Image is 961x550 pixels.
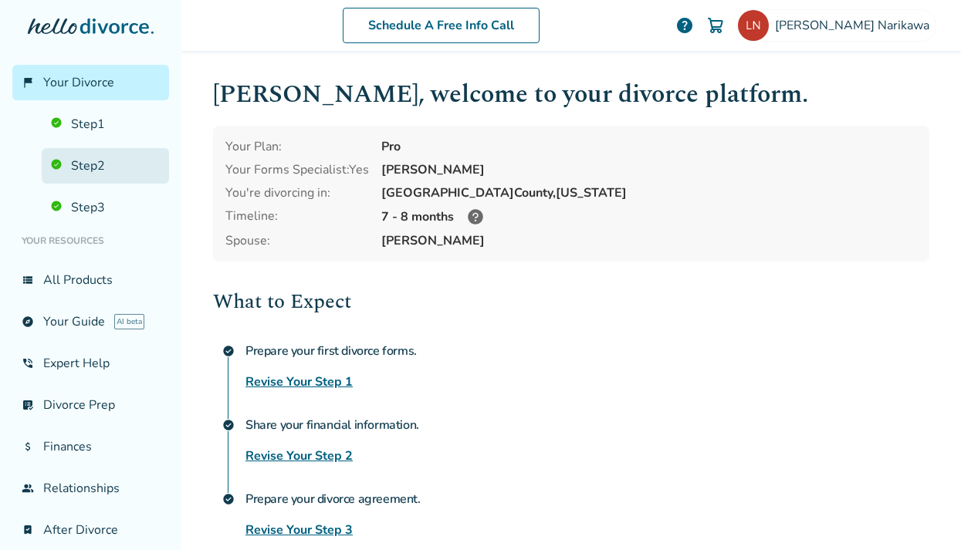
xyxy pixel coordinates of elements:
span: bookmark_check [22,524,34,536]
a: Schedule A Free Info Call [343,8,540,43]
div: [PERSON_NAME] [381,161,917,178]
a: view_listAll Products [12,262,169,298]
h4: Share your financial information. [245,410,929,440]
div: You're divorcing in: [225,184,369,201]
a: exploreYour GuideAI beta [12,304,169,339]
span: Spouse: [225,232,369,249]
span: check_circle [222,493,235,505]
iframe: Chat Widget [884,476,961,550]
span: check_circle [222,345,235,357]
div: Your Forms Specialist: Yes [225,161,369,178]
img: Cart [706,16,725,35]
div: Pro [381,138,917,155]
span: AI beta [114,314,144,329]
div: Your Plan: [225,138,369,155]
a: Revise Your Step 2 [245,447,353,465]
div: Timeline: [225,208,369,226]
span: group [22,482,34,494]
a: flag_2Your Divorce [12,65,169,100]
span: check_circle [222,419,235,431]
div: [GEOGRAPHIC_DATA] County, [US_STATE] [381,184,917,201]
h1: [PERSON_NAME] , welcome to your divorce platform. [213,76,929,113]
span: phone_in_talk [22,357,34,369]
h4: Prepare your divorce agreement. [245,484,929,515]
span: Your Divorce [43,74,114,91]
a: Revise Your Step 3 [245,521,353,539]
li: Your Resources [12,225,169,256]
span: [PERSON_NAME] [381,232,917,249]
span: [PERSON_NAME] Narikawa [775,17,936,34]
a: groupRelationships [12,471,169,506]
a: phone_in_talkExpert Help [12,346,169,381]
a: Revise Your Step 1 [245,373,353,391]
a: Step2 [42,148,169,184]
span: view_list [22,274,34,286]
div: 7 - 8 months [381,208,917,226]
h2: What to Expect [213,286,929,317]
a: list_alt_checkDivorce Prep [12,387,169,423]
a: Step3 [42,190,169,225]
a: bookmark_checkAfter Divorce [12,512,169,548]
span: explore [22,315,34,328]
h4: Prepare your first divorce forms. [245,336,929,366]
span: list_alt_check [22,399,34,411]
a: Step1 [42,106,169,142]
span: flag_2 [22,76,34,89]
a: help [675,16,694,35]
img: lamiro29@gmail.com [738,10,769,41]
a: attach_moneyFinances [12,429,169,464]
span: attach_money [22,440,34,453]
